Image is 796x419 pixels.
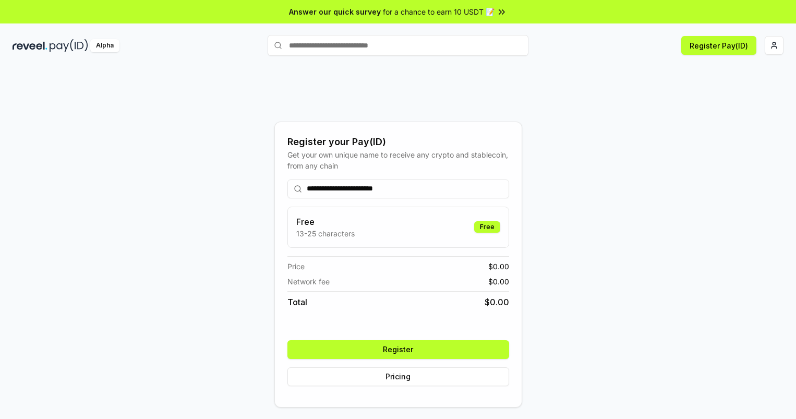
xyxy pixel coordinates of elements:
[296,228,355,239] p: 13-25 characters
[287,340,509,359] button: Register
[485,296,509,308] span: $ 0.00
[383,6,495,17] span: for a chance to earn 10 USDT 📝
[287,296,307,308] span: Total
[90,39,119,52] div: Alpha
[287,367,509,386] button: Pricing
[681,36,756,55] button: Register Pay(ID)
[287,261,305,272] span: Price
[296,216,355,228] h3: Free
[287,276,330,287] span: Network fee
[287,135,509,149] div: Register your Pay(ID)
[289,6,381,17] span: Answer our quick survey
[50,39,88,52] img: pay_id
[488,261,509,272] span: $ 0.00
[13,39,47,52] img: reveel_dark
[474,221,500,233] div: Free
[488,276,509,287] span: $ 0.00
[287,149,509,171] div: Get your own unique name to receive any crypto and stablecoin, from any chain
